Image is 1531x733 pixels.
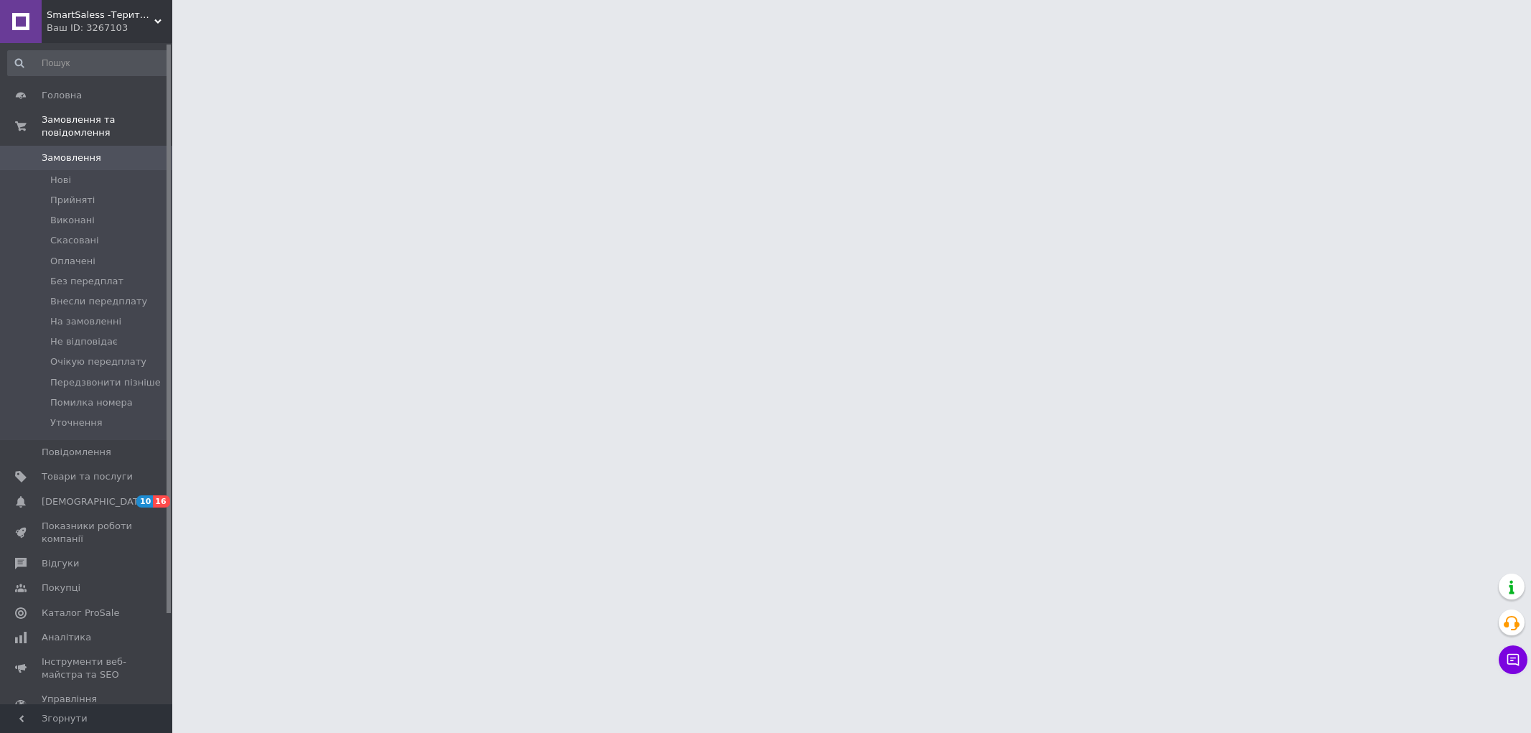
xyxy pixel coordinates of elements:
[47,9,154,22] span: SmartSaless -Територія розумних продажів. Інтернет магазин електроніки та товарів для відпочінку
[153,495,169,508] span: 16
[50,255,95,268] span: Оплачені
[50,376,161,389] span: Передзвонити пізніше
[42,446,111,459] span: Повідомлення
[42,557,79,570] span: Відгуки
[42,693,133,719] span: Управління сайтом
[50,335,118,348] span: Не відповідає
[42,151,101,164] span: Замовлення
[42,470,133,483] span: Товари та послуги
[50,214,95,227] span: Виконані
[7,50,169,76] input: Пошук
[50,295,147,308] span: Внесли передплату
[50,234,99,247] span: Скасовані
[42,631,91,644] span: Аналітика
[50,355,146,368] span: Очікую передплату
[50,194,95,207] span: Прийняті
[42,520,133,546] span: Показники роботи компанії
[136,495,153,508] span: 10
[47,22,172,34] div: Ваш ID: 3267103
[42,495,148,508] span: [DEMOGRAPHIC_DATA]
[42,582,80,594] span: Покупці
[50,396,133,409] span: Помилка номера
[1499,645,1527,674] button: Чат з покупцем
[50,174,71,187] span: Нові
[42,655,133,681] span: Інструменти веб-майстра та SEO
[42,607,119,620] span: Каталог ProSale
[42,113,172,139] span: Замовлення та повідомлення
[50,315,121,328] span: На замовленні
[42,89,82,102] span: Головна
[50,416,102,429] span: Уточнення
[50,275,123,288] span: Без передплат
